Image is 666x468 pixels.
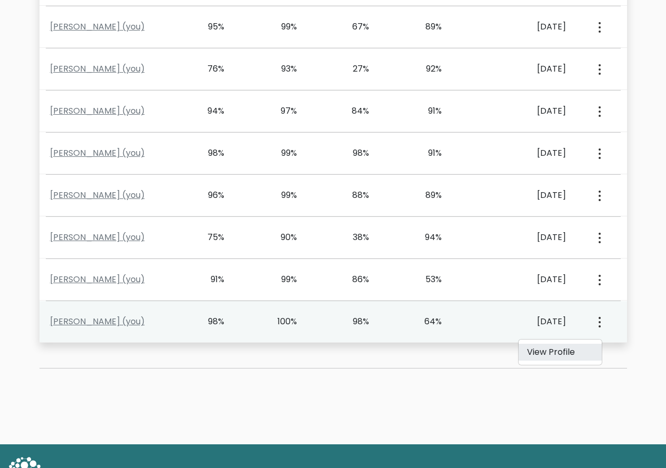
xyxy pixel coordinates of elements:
div: 90% [267,231,297,244]
div: 98% [195,147,225,160]
div: 97% [267,105,297,117]
div: [DATE] [484,231,566,244]
div: 99% [267,21,297,33]
a: [PERSON_NAME] (you) [50,21,145,33]
div: 89% [412,21,442,33]
div: 94% [412,231,442,244]
a: View Profile [519,344,602,361]
div: 96% [195,189,225,202]
a: [PERSON_NAME] (you) [50,147,145,159]
div: [DATE] [484,21,566,33]
div: 92% [412,63,442,75]
a: [PERSON_NAME] (you) [50,189,145,201]
a: [PERSON_NAME] (you) [50,273,145,285]
div: 91% [412,105,442,117]
div: [DATE] [484,273,566,286]
a: [PERSON_NAME] (you) [50,105,145,117]
div: 93% [267,63,297,75]
div: 91% [195,273,225,286]
div: 27% [340,63,370,75]
div: 100% [267,315,297,328]
div: 94% [195,105,225,117]
div: 89% [412,189,442,202]
a: [PERSON_NAME] (you) [50,63,145,75]
a: [PERSON_NAME] (you) [50,231,145,243]
div: [DATE] [484,189,566,202]
div: 99% [267,147,297,160]
div: 98% [340,315,370,328]
div: 98% [340,147,370,160]
div: 64% [412,315,442,328]
div: 99% [267,189,297,202]
div: 53% [412,273,442,286]
div: 91% [412,147,442,160]
div: 98% [195,315,225,328]
div: 86% [340,273,370,286]
div: 75% [195,231,225,244]
a: [PERSON_NAME] (you) [50,315,145,327]
div: [DATE] [484,147,566,160]
div: [DATE] [484,105,566,117]
div: 76% [195,63,225,75]
div: 99% [267,273,297,286]
div: 88% [340,189,370,202]
div: 38% [340,231,370,244]
div: [DATE] [484,315,566,328]
div: 95% [195,21,225,33]
div: 67% [340,21,370,33]
div: [DATE] [484,63,566,75]
div: 84% [340,105,370,117]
